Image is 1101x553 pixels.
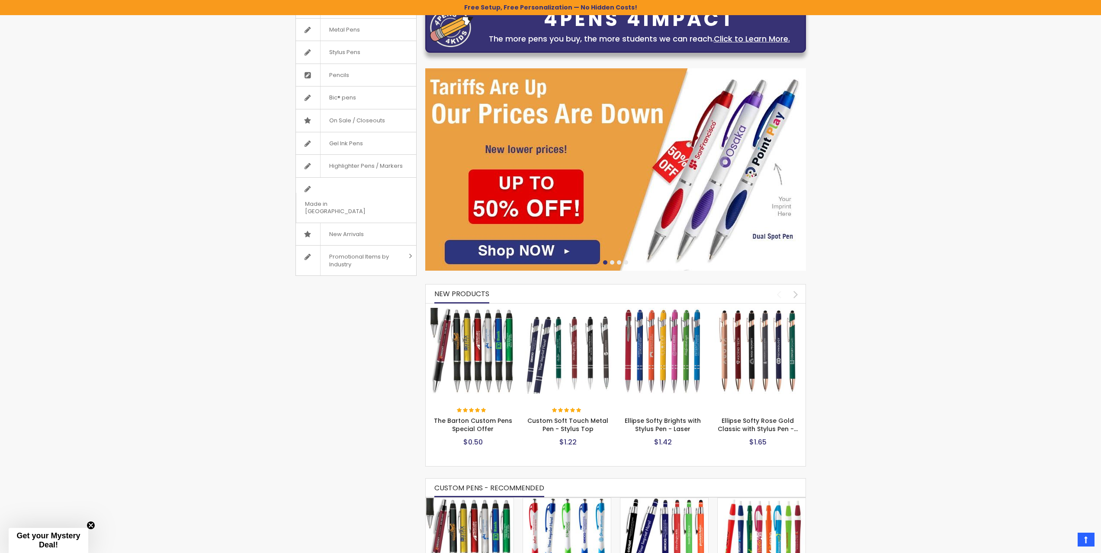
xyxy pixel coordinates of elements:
a: Ellipse Softy Brights with Stylus Pen - Laser [625,416,701,433]
button: Close teaser [87,521,95,530]
a: Custom Soft Touch Metal Pen - Stylus Top [527,416,608,433]
a: Click to Learn More. [714,33,790,44]
a: The Barton Custom Pens Special Offer [430,307,517,315]
span: Stylus Pens [320,41,369,64]
span: New Arrivals [320,223,372,246]
a: Ellipse Softy Brights with Stylus Pen - Laser [620,307,706,315]
a: Bic® pens [296,86,416,109]
a: Dart Color slim Pens [718,498,806,505]
img: /cheap-promotional-products.html [425,68,806,271]
a: Custom Soft Touch Metal Pen - Stylus Top [525,307,611,315]
div: Get your Mystery Deal!Close teaser [9,528,88,553]
a: Made in [GEOGRAPHIC_DATA] [296,178,416,223]
img: four_pen_logo.png [430,8,473,47]
span: Get your Mystery Deal! [16,531,80,549]
a: Top [1078,533,1095,547]
a: Celeste Soft Touch Metal Pens With Stylus - Special Offer [620,498,708,505]
span: $0.50 [463,437,483,447]
div: 4PENS 4IMPACT [478,10,801,29]
img: The Barton Custom Pens Special Offer [430,308,517,394]
a: Metal Pens [296,19,416,41]
span: On Sale / Closeouts [320,109,394,132]
span: $1.65 [749,437,767,447]
span: Promotional Items by Industry [320,246,406,275]
span: Highlighter Pens / Markers [320,155,411,177]
a: New Arrivals [296,223,416,246]
a: On Sale / Closeouts [296,109,416,132]
span: $1.42 [654,437,672,447]
span: Pencils [320,64,358,86]
a: Avenir® Custom Soft Grip Advertising Pens [523,498,611,505]
div: The more pens you buy, the more students we can reach. [478,33,801,45]
a: Promotional Items by Industry [296,246,416,275]
span: CUSTOM PENS - RECOMMENDED [434,483,544,493]
span: Metal Pens [320,19,369,41]
span: Made in [GEOGRAPHIC_DATA] [296,193,395,223]
a: Highlighter Pens / Markers [296,155,416,177]
img: Ellipse Softy Rose Gold Classic with Stylus Pen - Silver Laser [715,308,801,394]
div: 100% [552,408,582,414]
div: next [788,287,803,302]
img: Ellipse Softy Brights with Stylus Pen - Laser [620,308,706,394]
a: Pencils [296,64,416,86]
a: Stylus Pens [296,41,416,64]
img: Custom Soft Touch Metal Pen - Stylus Top [525,308,611,394]
a: The Barton Custom Pens Special Offer [434,416,512,433]
a: The Barton Custom Pens Special Offer [426,498,514,505]
span: New Products [434,289,489,299]
a: Ellipse Softy Rose Gold Classic with Stylus Pen -… [718,416,798,433]
span: $1.22 [559,437,577,447]
span: Bic® pens [320,86,365,109]
a: Gel Ink Pens [296,132,416,155]
div: prev [771,287,786,302]
a: Ellipse Softy Rose Gold Classic with Stylus Pen - Silver Laser [715,307,801,315]
div: 100% [457,408,487,414]
span: Gel Ink Pens [320,132,372,155]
